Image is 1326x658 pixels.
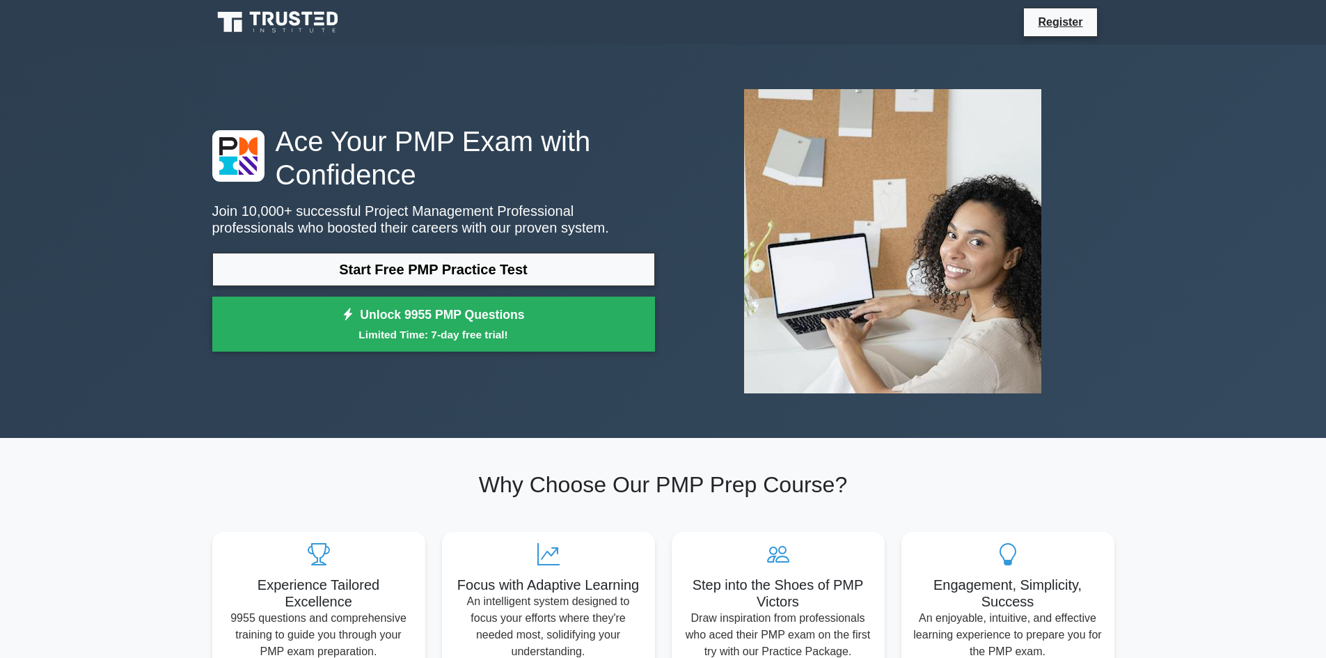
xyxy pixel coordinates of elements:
[212,471,1114,498] h2: Why Choose Our PMP Prep Course?
[212,203,655,236] p: Join 10,000+ successful Project Management Professional professionals who boosted their careers w...
[212,253,655,286] a: Start Free PMP Practice Test
[913,577,1103,610] h5: Engagement, Simplicity, Success
[223,577,414,610] h5: Experience Tailored Excellence
[212,125,655,191] h1: Ace Your PMP Exam with Confidence
[683,577,874,610] h5: Step into the Shoes of PMP Victors
[212,297,655,352] a: Unlock 9955 PMP QuestionsLimited Time: 7-day free trial!
[230,327,638,343] small: Limited Time: 7-day free trial!
[453,577,644,593] h5: Focus with Adaptive Learning
[1029,13,1091,31] a: Register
